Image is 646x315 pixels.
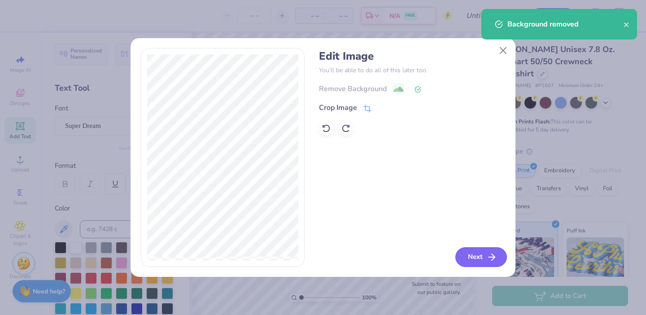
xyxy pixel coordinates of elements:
[319,66,505,75] p: You’ll be able to do all of this later too.
[319,50,505,63] h4: Edit Image
[455,247,507,267] button: Next
[624,19,630,30] button: close
[495,42,512,59] button: Close
[507,19,624,30] div: Background removed
[319,102,357,113] div: Crop Image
